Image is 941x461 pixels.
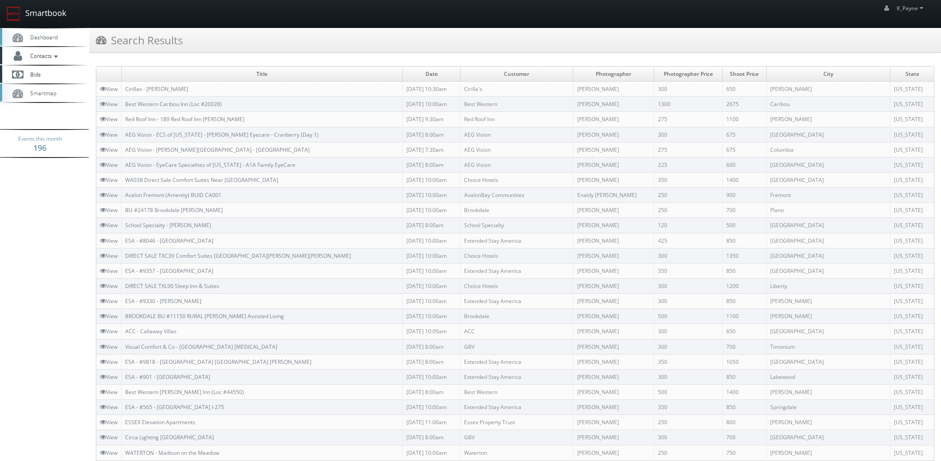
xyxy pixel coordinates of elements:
a: View [100,252,118,260]
td: Shoot Price [722,67,766,82]
td: Title [122,67,403,82]
a: View [100,237,118,244]
td: [PERSON_NAME] [573,324,654,339]
td: [PERSON_NAME] [573,339,654,354]
td: Brookdale [461,203,573,218]
td: [US_STATE] [890,112,934,127]
td: [DATE] 7:30am [403,142,461,157]
a: View [100,161,118,169]
a: AEG Vision - ECS of [US_STATE] - [PERSON_NAME] Eyecare - Cranberry (Day 1) [125,131,319,138]
td: [PERSON_NAME] [573,248,654,263]
td: [PERSON_NAME] [573,354,654,369]
td: Cirilla's [461,82,573,97]
td: 700 [722,339,766,354]
td: Enaldy [PERSON_NAME] [573,188,654,203]
a: View [100,403,118,411]
a: ESA - #901 - [GEOGRAPHIC_DATA] [125,373,210,381]
td: [PERSON_NAME] [766,112,890,127]
td: [DATE] 10:00am [403,188,461,203]
td: [US_STATE] [890,384,934,399]
td: 300 [654,369,722,384]
td: 500 [722,218,766,233]
td: 350 [654,263,722,278]
td: [DATE] 8:00am [403,430,461,445]
a: BROOKDALE BU #11150 RURAL [PERSON_NAME] Assisted Living [125,312,284,320]
a: View [100,100,118,108]
td: 1300 [654,97,722,112]
td: [DATE] 10:00am [403,97,461,112]
td: [DATE] 10:00am [403,233,461,248]
td: 850 [722,400,766,415]
td: [DATE] 8:00am [403,218,461,233]
a: View [100,267,118,275]
td: AEG Vision [461,142,573,157]
td: 1100 [722,309,766,324]
a: View [100,433,118,441]
td: School Specialty [461,218,573,233]
a: Cirillas - [PERSON_NAME] [125,85,188,93]
td: [US_STATE] [890,278,934,293]
a: View [100,297,118,305]
td: 675 [722,127,766,142]
td: Photographer [573,67,654,82]
td: [PERSON_NAME] [573,157,654,172]
td: 275 [654,112,722,127]
td: 2675 [722,97,766,112]
td: Extended Stay America [461,354,573,369]
a: View [100,221,118,229]
td: [PERSON_NAME] [573,400,654,415]
td: [GEOGRAPHIC_DATA] [766,157,890,172]
td: [DATE] 10:00am [403,203,461,218]
span: Contacts [26,52,60,59]
a: Best Western [PERSON_NAME] Inn (Loc #44550) [125,388,244,396]
td: [US_STATE] [890,248,934,263]
td: [US_STATE] [890,97,934,112]
td: 650 [722,324,766,339]
td: [PERSON_NAME] [573,415,654,430]
td: [DATE] 10:00am [403,263,461,278]
td: [US_STATE] [890,172,934,187]
td: 700 [722,203,766,218]
td: 225 [654,157,722,172]
td: 250 [654,188,722,203]
td: Photographer Price [654,67,722,82]
td: [GEOGRAPHIC_DATA] [766,127,890,142]
td: 350 [654,354,722,369]
a: View [100,146,118,154]
td: 850 [722,294,766,309]
td: [DATE] 10:00am [403,309,461,324]
img: smartbook-logo.png [7,7,21,21]
td: Timonium [766,339,890,354]
a: View [100,115,118,123]
td: 600 [722,157,766,172]
td: [DATE] 8:00am [403,339,461,354]
a: View [100,206,118,214]
a: School Specialty - [PERSON_NAME] [125,221,211,229]
td: 300 [654,127,722,142]
td: [PERSON_NAME] [766,415,890,430]
td: 700 [722,430,766,445]
strong: 196 [33,142,47,153]
td: Extended Stay America [461,233,573,248]
td: [US_STATE] [890,218,934,233]
a: ESA - #9330 - [PERSON_NAME] [125,297,201,305]
td: 300 [654,248,722,263]
td: [US_STATE] [890,82,934,97]
a: AEG Vision - EyeCare Specialties of [US_STATE] - A1A Family EyeCare [125,161,295,169]
td: 1100 [722,112,766,127]
td: [DATE] 10:00am [403,172,461,187]
td: [DATE] 10:00am [403,400,461,415]
td: [US_STATE] [890,157,934,172]
td: 675 [722,142,766,157]
td: Choice Hotels [461,248,573,263]
td: [PERSON_NAME] [573,263,654,278]
td: Extended Stay America [461,400,573,415]
td: [DATE] 10:00am [403,324,461,339]
a: View [100,358,118,366]
a: View [100,418,118,426]
td: [DATE] 10:00am [403,369,461,384]
td: 250 [654,415,722,430]
a: DIRECT SALE TXL90 Sleep Inn & Suites [125,282,219,290]
td: Customer [461,67,573,82]
td: [PERSON_NAME] [573,112,654,127]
